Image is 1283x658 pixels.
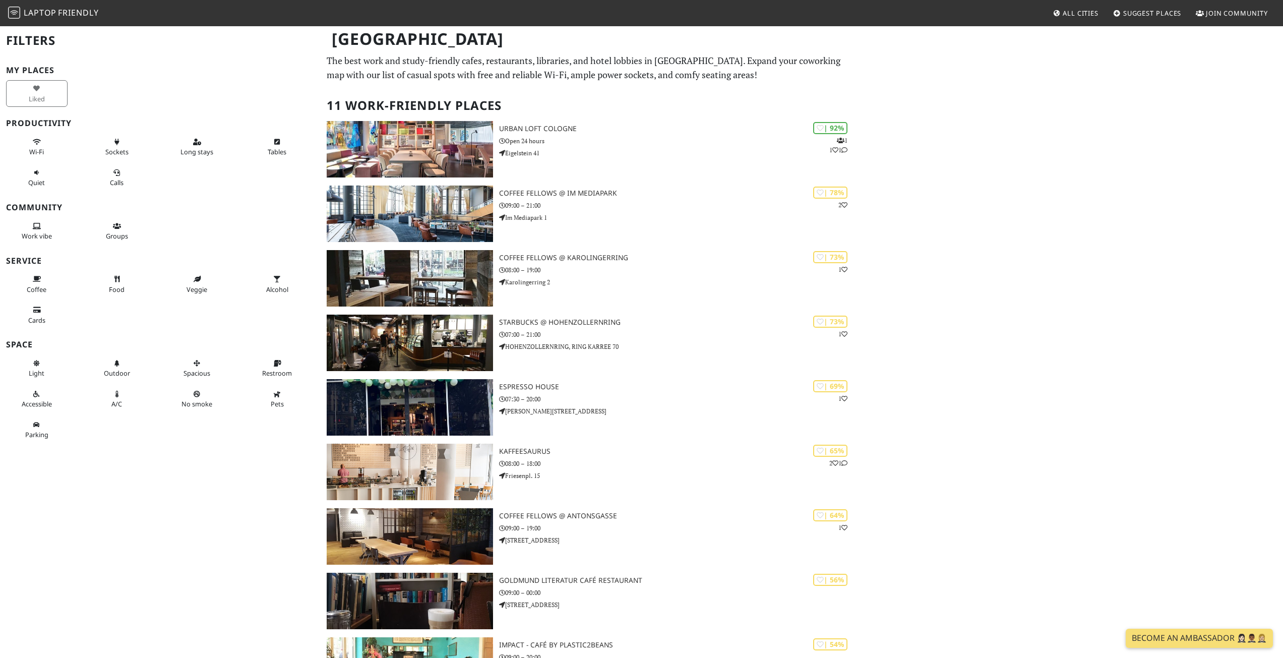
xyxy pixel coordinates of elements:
a: Coffee Fellows @ Im Mediapark | 78% 2 Coffee Fellows @ Im Mediapark 09:00 – 21:00 Im Mediapark 1 [321,186,855,242]
p: 1 1 1 [829,136,847,155]
h3: Coffee Fellows @ Im Mediapark [499,189,856,198]
div: | 56% [813,574,847,585]
img: Coffee Fellows @ Im Mediapark [327,186,493,242]
h3: Impact - Café by Plastic2Beans [499,641,856,649]
h3: Space [6,340,315,349]
h3: Espresso House [499,383,856,391]
h3: Coffee Fellows @ Karolingerring [499,254,856,262]
button: Veggie [166,271,228,297]
div: | 78% [813,187,847,198]
button: No smoke [166,386,228,412]
button: Work vibe [6,218,68,245]
div: | 69% [813,380,847,392]
div: | 73% [813,251,847,263]
p: 1 [838,523,847,532]
span: Quiet [28,178,45,187]
a: Coffee Fellows @ Antonsgasse | 64% 1 Coffee Fellows @ Antonsgasse 09:00 – 19:00 [STREET_ADDRESS] [321,508,855,565]
button: Outdoor [86,355,148,382]
span: Smoke free [181,399,212,408]
button: Quiet [6,164,68,191]
span: Parking [25,430,48,439]
img: Coffee Fellows @ Antonsgasse [327,508,493,565]
div: | 54% [813,638,847,650]
span: Spacious [184,369,210,378]
a: Coffee Fellows @ Karolingerring | 73% 1 Coffee Fellows @ Karolingerring 08:00 – 19:00 Karolingerr... [321,250,855,307]
span: Natural light [29,369,44,378]
img: LaptopFriendly [8,7,20,19]
p: 08:00 – 19:00 [499,265,856,275]
span: Alcohol [266,285,288,294]
span: Power sockets [105,147,129,156]
span: Pet friendly [271,399,284,408]
button: Coffee [6,271,68,297]
p: 2 1 [829,458,847,468]
span: Laptop [24,7,56,18]
p: 07:00 – 21:00 [499,330,856,339]
a: URBAN LOFT Cologne | 92% 111 URBAN LOFT Cologne Open 24 hours Eigelstein 41 [321,121,855,177]
img: Starbucks @ Hohenzollernring [327,315,493,371]
a: Goldmund Literatur Café Restaurant | 56% Goldmund Literatur Café Restaurant 09:00 – 00:00 [STREET... [321,573,855,629]
span: Coffee [27,285,46,294]
a: Espresso House | 69% 1 Espresso House 07:30 – 20:00 [PERSON_NAME][STREET_ADDRESS] [321,379,855,436]
div: | 92% [813,122,847,134]
div: | 65% [813,445,847,456]
p: HOHENZOLLERNRING, RING KARREE 70 [499,342,856,351]
img: Goldmund Literatur Café Restaurant [327,573,493,629]
a: Kaffeesaurus | 65% 21 Kaffeesaurus 08:00 – 18:00 Friesenpl. 15 [321,444,855,500]
span: Air conditioned [111,399,122,408]
p: 1 [838,265,847,274]
p: 2 [838,200,847,210]
img: Coffee Fellows @ Karolingerring [327,250,493,307]
img: Espresso House [327,379,493,436]
img: URBAN LOFT Cologne [327,121,493,177]
a: All Cities [1049,4,1103,22]
p: 09:00 – 21:00 [499,201,856,210]
span: Stable Wi-Fi [29,147,44,156]
p: Friesenpl. 15 [499,471,856,481]
h3: Productivity [6,118,315,128]
a: Starbucks @ Hohenzollernring | 73% 1 Starbucks @ Hohenzollernring 07:00 – 21:00 HOHENZOLLERNRING,... [321,315,855,371]
h3: Kaffeesaurus [499,447,856,456]
button: Restroom [247,355,308,382]
button: Pets [247,386,308,412]
span: Credit cards [28,316,45,325]
p: 1 [838,329,847,339]
p: 08:00 – 18:00 [499,459,856,468]
button: Light [6,355,68,382]
button: Alcohol [247,271,308,297]
span: Food [109,285,125,294]
button: Spacious [166,355,228,382]
span: Restroom [262,369,292,378]
button: Cards [6,302,68,328]
h3: URBAN LOFT Cologne [499,125,856,133]
h3: Service [6,256,315,266]
button: Accessible [6,386,68,412]
h3: Goldmund Literatur Café Restaurant [499,576,856,585]
button: Parking [6,416,68,443]
img: Kaffeesaurus [327,444,493,500]
h1: [GEOGRAPHIC_DATA] [324,25,853,53]
p: [STREET_ADDRESS] [499,535,856,545]
span: Work-friendly tables [268,147,286,156]
p: [STREET_ADDRESS] [499,600,856,610]
div: | 73% [813,316,847,327]
h3: My Places [6,66,315,75]
span: Outdoor area [104,369,130,378]
p: 09:00 – 00:00 [499,588,856,597]
h2: 11 Work-Friendly Places [327,90,849,121]
span: All Cities [1063,9,1098,18]
button: Calls [86,164,148,191]
p: 07:30 – 20:00 [499,394,856,404]
p: 09:00 – 19:00 [499,523,856,533]
button: Food [86,271,148,297]
p: [PERSON_NAME][STREET_ADDRESS] [499,406,856,416]
p: Open 24 hours [499,136,856,146]
p: Eigelstein 41 [499,148,856,158]
button: Wi-Fi [6,134,68,160]
a: Suggest Places [1109,4,1186,22]
p: Karolingerring 2 [499,277,856,287]
span: People working [22,231,52,241]
h2: Filters [6,25,315,56]
span: Long stays [180,147,213,156]
button: Groups [86,218,148,245]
